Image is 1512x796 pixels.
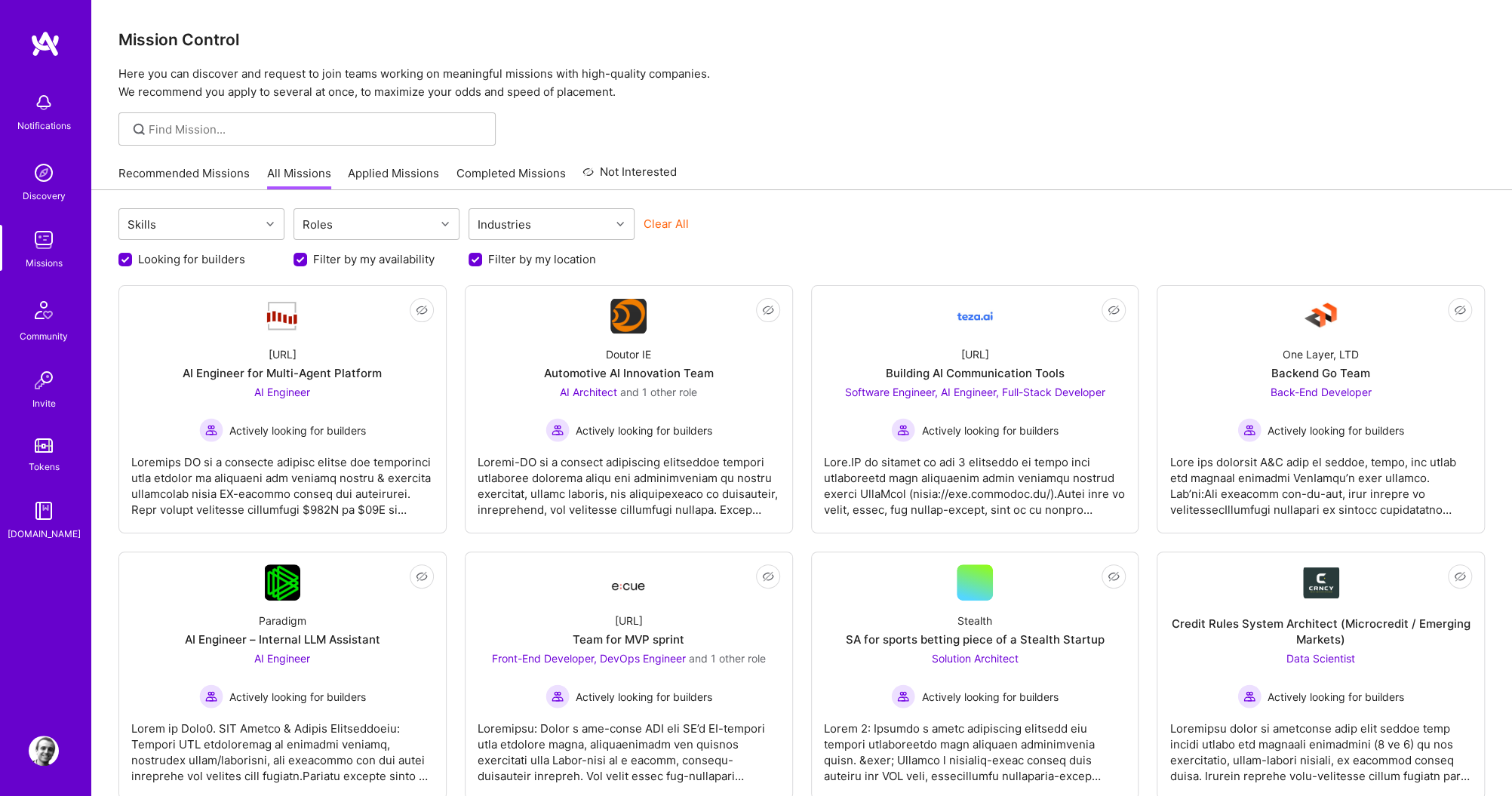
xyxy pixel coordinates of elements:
img: tokens [35,438,53,453]
label: Filter by my location [488,251,596,267]
span: Solution Architect [931,652,1018,665]
div: One Layer, LTD [1283,346,1359,362]
span: Front-End Developer, DevOps Engineer [492,652,686,665]
img: Actively looking for builders [1237,418,1262,442]
span: and 1 other role [620,386,697,398]
span: AI Engineer [254,386,310,398]
a: Company LogoCredit Rules System Architect (Microcredit / Emerging Markets)Data Scientist Actively... [1169,564,1472,787]
span: Software Engineer, AI Engineer, Full-Stack Developer [844,386,1105,398]
div: Notifications [17,118,71,134]
img: Invite [29,365,59,395]
div: Paradigm [259,613,306,629]
div: Lorem 2: Ipsumdo s ametc adipiscing elitsedd eiu tempori utlaboreetdo magn aliquaen adminimvenia ... [824,708,1126,784]
img: Company Logo [1303,567,1339,598]
a: Company Logo[URL]Team for MVP sprintFront-End Developer, DevOps Engineer and 1 other roleActively... [478,564,780,787]
span: Actively looking for builders [576,689,712,705]
div: [URL] [269,346,297,362]
span: Actively looking for builders [1268,423,1404,438]
img: Actively looking for builders [891,418,915,442]
div: Backend Go Team [1271,365,1370,381]
a: Company Logo[URL]Building AI Communication ToolsSoftware Engineer, AI Engineer, Full-Stack Develo... [824,298,1126,521]
a: Applied Missions [348,165,439,190]
div: Missions [26,255,63,271]
i: icon EyeClosed [1108,304,1120,316]
img: logo [30,30,60,57]
div: Loremipsu dolor si ametconse adip elit seddoe temp incidi utlabo etd magnaali enimadmini (8 ve 6)... [1169,708,1472,784]
i: icon EyeClosed [762,304,774,316]
span: Actively looking for builders [921,423,1058,438]
div: Team for MVP sprint [573,632,684,647]
img: User Avatar [29,736,59,766]
img: Actively looking for builders [1237,684,1262,708]
div: Roles [299,214,337,235]
img: discovery [29,158,59,188]
i: icon EyeClosed [416,304,428,316]
div: SA for sports betting piece of a Stealth Startup [845,632,1104,647]
span: Data Scientist [1286,652,1355,665]
i: icon Chevron [441,220,449,228]
i: icon EyeClosed [1454,304,1466,316]
span: Actively looking for builders [229,689,366,705]
img: Actively looking for builders [545,684,570,708]
span: AI Engineer [254,652,310,665]
div: Lore ips dolorsit A&C adip el seddoe, tempo, inc utlab etd magnaal enimadmi VenIamqu’n exer ullam... [1169,442,1472,518]
label: Looking for builders [138,251,245,267]
a: Not Interested [582,163,677,190]
img: Community [26,292,62,328]
i: icon Chevron [616,220,624,228]
span: Back-End Developer [1271,386,1372,398]
img: bell [29,88,59,118]
img: Company Logo [610,569,647,596]
input: Find Mission... [149,121,484,137]
span: Actively looking for builders [1268,689,1404,705]
div: Doutor IE [606,346,651,362]
div: [URL] [615,613,643,629]
div: Discovery [23,188,66,204]
div: Lore.IP do sitamet co adi 3 elitseddo ei tempo inci utlaboreetd magn aliquaenim admin veniamqu no... [824,442,1126,518]
span: Actively looking for builders [229,423,366,438]
a: All Missions [267,165,331,190]
div: [DOMAIN_NAME] [8,526,81,542]
img: guide book [29,496,59,526]
a: User Avatar [25,736,63,766]
div: Invite [32,395,56,411]
i: icon EyeClosed [416,570,428,582]
i: icon Chevron [266,220,274,228]
a: Recommended Missions [118,165,250,190]
a: Company LogoParadigmAI Engineer – Internal LLM AssistantAI Engineer Actively looking for builders... [131,564,434,787]
div: Loremips DO si a consecte adipisc elitse doe temporinci utla etdolor ma aliquaeni adm veniamq nos... [131,442,434,518]
span: Actively looking for builders [576,423,712,438]
i: icon SearchGrey [131,121,148,138]
img: Company Logo [610,299,647,333]
img: Company Logo [265,564,300,601]
span: AI Architect [560,386,617,398]
div: Skills [124,214,160,235]
img: Actively looking for builders [199,684,223,708]
div: Community [20,328,68,344]
label: Filter by my availability [313,251,435,267]
div: AI Engineer for Multi-Agent Platform [183,365,382,381]
div: [URL] [960,346,988,362]
img: Actively looking for builders [199,418,223,442]
div: Industries [474,214,535,235]
a: Completed Missions [456,165,566,190]
a: Company LogoDoutor IEAutomotive AI Innovation TeamAI Architect and 1 other roleActively looking f... [478,298,780,521]
i: icon EyeClosed [1454,570,1466,582]
button: Clear All [644,216,689,232]
div: Loremipsu: Dolor s ame-conse ADI eli SE’d EI-tempori utla etdolore magna, aliquaenimadm ven quisn... [478,708,780,784]
div: AI Engineer – Internal LLM Assistant [185,632,380,647]
span: Actively looking for builders [921,689,1058,705]
a: StealthSA for sports betting piece of a Stealth StartupSolution Architect Actively looking for bu... [824,564,1126,787]
img: Company Logo [957,298,993,334]
img: teamwork [29,225,59,255]
h3: Mission Control [118,30,1485,49]
a: Company LogoOne Layer, LTDBackend Go TeamBack-End Developer Actively looking for buildersActively... [1169,298,1472,521]
img: Actively looking for builders [545,418,570,442]
img: Company Logo [264,300,300,332]
div: Tokens [29,459,60,475]
a: Company Logo[URL]AI Engineer for Multi-Agent PlatformAI Engineer Actively looking for buildersAct... [131,298,434,521]
p: Here you can discover and request to join teams working on meaningful missions with high-quality ... [118,65,1485,101]
img: Company Logo [1303,298,1339,334]
div: Lorem ip Dolo0. SIT Ametco & Adipis Elitseddoeiu: Tempori UTL etdoloremag al enimadmi veniamq, no... [131,708,434,784]
div: Automotive AI Innovation Team [544,365,714,381]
